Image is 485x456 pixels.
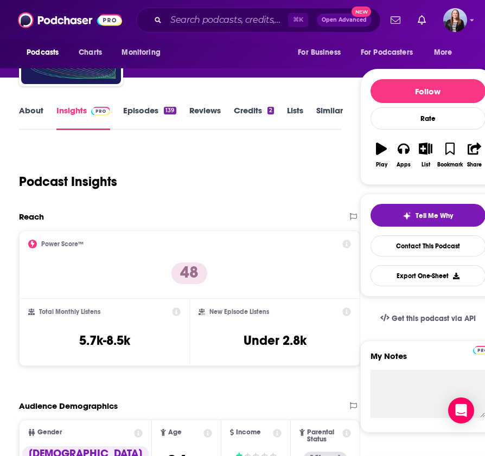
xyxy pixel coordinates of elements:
[322,17,367,23] span: Open Advanced
[437,136,463,175] button: Bookmark
[19,211,44,222] h2: Reach
[236,429,261,436] span: Income
[414,136,437,175] button: List
[448,397,474,423] div: Open Intercom Messenger
[19,42,73,63] button: open menu
[209,308,269,316] h2: New Episode Listens
[434,45,452,60] span: More
[361,45,413,60] span: For Podcasters
[298,45,341,60] span: For Business
[19,174,117,190] h1: Podcast Insights
[354,42,429,63] button: open menu
[372,305,484,332] a: Get this podcast via API
[290,42,354,63] button: open menu
[72,42,109,63] a: Charts
[443,8,467,32] span: Logged in as annarice
[437,162,463,168] div: Bookmark
[307,429,341,443] span: Parental Status
[234,105,274,130] a: Credits2
[166,11,288,29] input: Search podcasts, credits, & more...
[168,429,182,436] span: Age
[79,332,130,349] h3: 5.7k-8.5k
[371,136,393,175] button: Play
[443,8,467,32] img: User Profile
[244,332,307,349] h3: Under 2.8k
[41,240,84,248] h2: Power Score™
[403,211,411,220] img: tell me why sparkle
[426,42,466,63] button: open menu
[443,8,467,32] button: Show profile menu
[122,45,160,60] span: Monitoring
[37,429,62,436] span: Gender
[164,107,176,114] div: 139
[19,401,118,411] h2: Audience Demographics
[19,105,43,130] a: About
[18,10,122,30] img: Podchaser - Follow, Share and Rate Podcasts
[171,262,207,284] p: 48
[386,11,405,29] a: Show notifications dropdown
[39,308,100,316] h2: Total Monthly Listens
[56,105,110,130] a: InsightsPodchaser Pro
[114,42,174,63] button: open menu
[317,14,372,27] button: Open AdvancedNew
[397,162,411,168] div: Apps
[288,13,308,27] span: ⌘ K
[316,105,343,130] a: Similar
[352,7,371,17] span: New
[467,162,482,168] div: Share
[376,162,387,168] div: Play
[79,45,102,60] span: Charts
[422,162,430,168] div: List
[392,314,476,323] span: Get this podcast via API
[91,107,110,115] img: Podchaser Pro
[136,8,381,33] div: Search podcasts, credits, & more...
[287,105,303,130] a: Lists
[267,107,274,114] div: 2
[413,11,430,29] a: Show notifications dropdown
[392,136,414,175] button: Apps
[123,105,176,130] a: Episodes139
[27,45,59,60] span: Podcasts
[416,211,453,220] span: Tell Me Why
[189,105,221,130] a: Reviews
